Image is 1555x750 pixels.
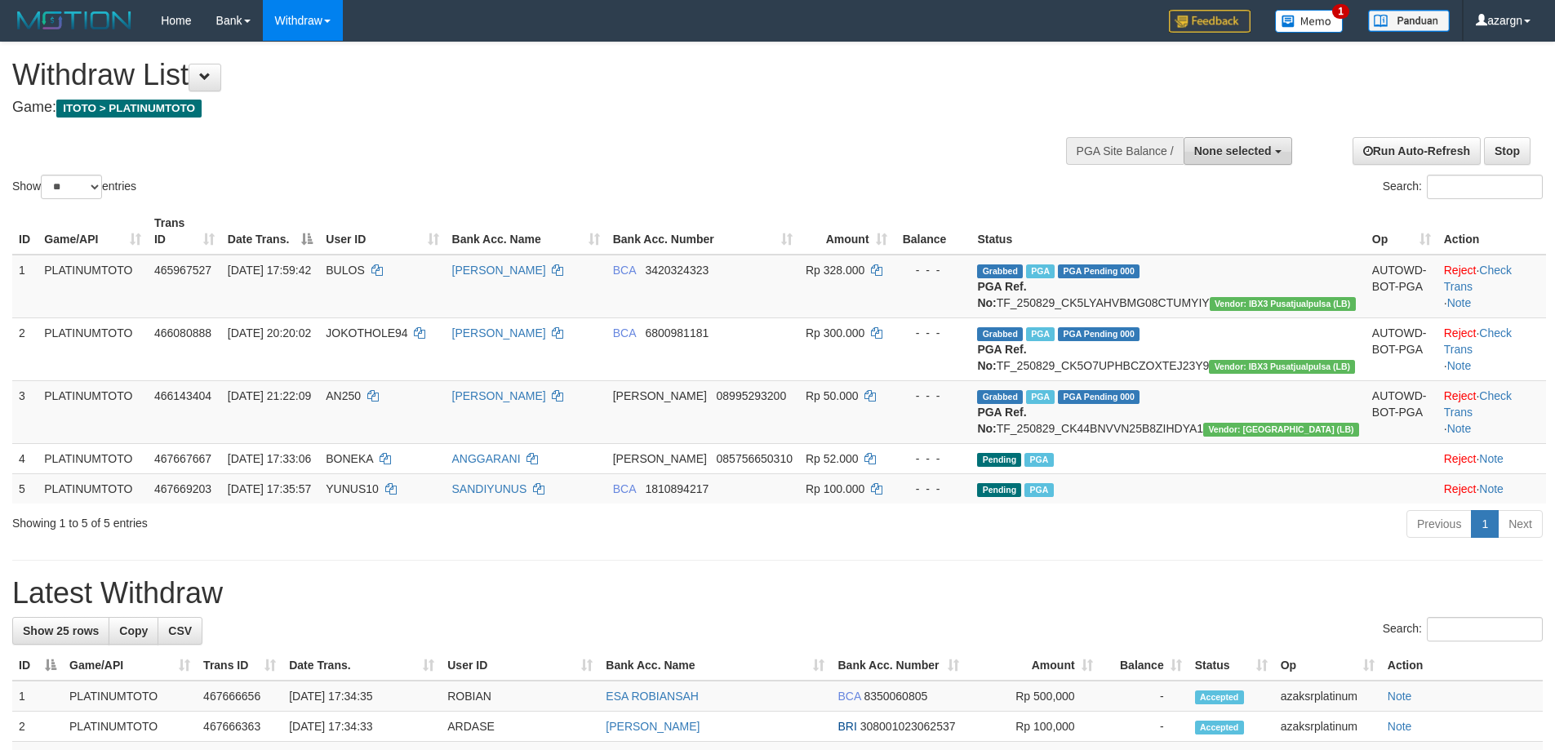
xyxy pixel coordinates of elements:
[1444,389,1512,419] a: Check Trans
[109,617,158,645] a: Copy
[717,389,787,402] span: Copy 08995293200 to clipboard
[613,452,707,465] span: [PERSON_NAME]
[1024,453,1053,467] span: Marked by azaksrplatinum
[1484,137,1531,165] a: Stop
[1444,482,1477,495] a: Reject
[41,175,102,199] select: Showentries
[452,326,546,339] a: [PERSON_NAME]
[1444,264,1477,277] a: Reject
[154,452,211,465] span: 467667667
[12,208,38,255] th: ID
[645,482,709,495] span: Copy 1810894217 to clipboard
[1406,510,1472,538] a: Previous
[326,482,379,495] span: YUNUS10
[1366,317,1437,380] td: AUTOWD-BOT-PGA
[1498,510,1543,538] a: Next
[1447,422,1472,435] a: Note
[441,650,599,681] th: User ID: activate to sort column ascending
[1388,720,1412,733] a: Note
[837,720,856,733] span: BRI
[1026,390,1055,404] span: Marked by azaksrplatinum
[1058,327,1140,341] span: PGA Pending
[1368,10,1450,32] img: panduan.png
[154,264,211,277] span: 465967527
[12,380,38,443] td: 3
[645,326,709,339] span: Copy 6800981181 to clipboard
[23,624,99,637] span: Show 25 rows
[1274,650,1381,681] th: Op: activate to sort column ascending
[12,317,38,380] td: 2
[228,389,311,402] span: [DATE] 21:22:09
[606,720,700,733] a: [PERSON_NAME]
[282,712,441,742] td: [DATE] 17:34:33
[1444,326,1512,356] a: Check Trans
[900,325,965,341] div: - - -
[1444,452,1477,465] a: Reject
[977,264,1023,278] span: Grabbed
[168,624,192,637] span: CSV
[63,681,197,712] td: PLATINUMTOTO
[799,208,894,255] th: Amount: activate to sort column ascending
[1437,473,1546,504] td: ·
[12,650,63,681] th: ID: activate to sort column descending
[221,208,319,255] th: Date Trans.: activate to sort column descending
[1210,297,1356,311] span: Vendor URL: https://dashboard.q2checkout.com/secure
[326,389,361,402] span: AN250
[12,100,1020,116] h4: Game:
[1471,510,1499,538] a: 1
[1026,264,1055,278] span: Marked by azaksrplatinum
[1024,483,1053,497] span: Marked by azaksrplatinum
[228,452,311,465] span: [DATE] 17:33:06
[1427,617,1543,641] input: Search:
[1195,690,1244,704] span: Accepted
[158,617,202,645] a: CSV
[154,482,211,495] span: 467669203
[148,208,221,255] th: Trans ID: activate to sort column ascending
[977,406,1026,435] b: PGA Ref. No:
[831,650,965,681] th: Bank Acc. Number: activate to sort column ascending
[12,712,63,742] td: 2
[977,453,1021,467] span: Pending
[197,712,282,742] td: 467666363
[63,712,197,742] td: PLATINUMTOTO
[971,208,1365,255] th: Status
[12,508,636,531] div: Showing 1 to 5 of 5 entries
[1169,10,1251,33] img: Feedback.jpg
[12,681,63,712] td: 1
[119,624,148,637] span: Copy
[1100,650,1188,681] th: Balance: activate to sort column ascending
[1447,296,1472,309] a: Note
[971,317,1365,380] td: TF_250829_CK5O7UPHBCZOXTEJ23Y9
[977,280,1026,309] b: PGA Ref. No:
[1274,681,1381,712] td: azaksrplatinum
[63,650,197,681] th: Game/API: activate to sort column ascending
[900,450,965,467] div: - - -
[599,650,831,681] th: Bank Acc. Name: activate to sort column ascending
[806,264,864,277] span: Rp 328.000
[1209,360,1355,374] span: Vendor URL: https://dashboard.q2checkout.com/secure
[197,650,282,681] th: Trans ID: activate to sort column ascending
[1383,617,1543,641] label: Search:
[1437,208,1546,255] th: Action
[12,443,38,473] td: 4
[282,681,441,712] td: [DATE] 17:34:35
[971,255,1365,318] td: TF_250829_CK5LYAHVBMG08CTUMYIY
[38,443,148,473] td: PLATINUMTOTO
[1058,390,1140,404] span: PGA Pending
[1437,317,1546,380] td: · ·
[1194,144,1272,158] span: None selected
[1479,452,1504,465] a: Note
[1353,137,1481,165] a: Run Auto-Refresh
[12,59,1020,91] h1: Withdraw List
[12,473,38,504] td: 5
[606,690,699,703] a: ESA ROBIANSAH
[1058,264,1140,278] span: PGA Pending
[446,208,606,255] th: Bank Acc. Name: activate to sort column ascending
[1381,650,1543,681] th: Action
[1479,482,1504,495] a: Note
[452,264,546,277] a: [PERSON_NAME]
[900,481,965,497] div: - - -
[1366,255,1437,318] td: AUTOWD-BOT-PGA
[966,650,1100,681] th: Amount: activate to sort column ascending
[12,255,38,318] td: 1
